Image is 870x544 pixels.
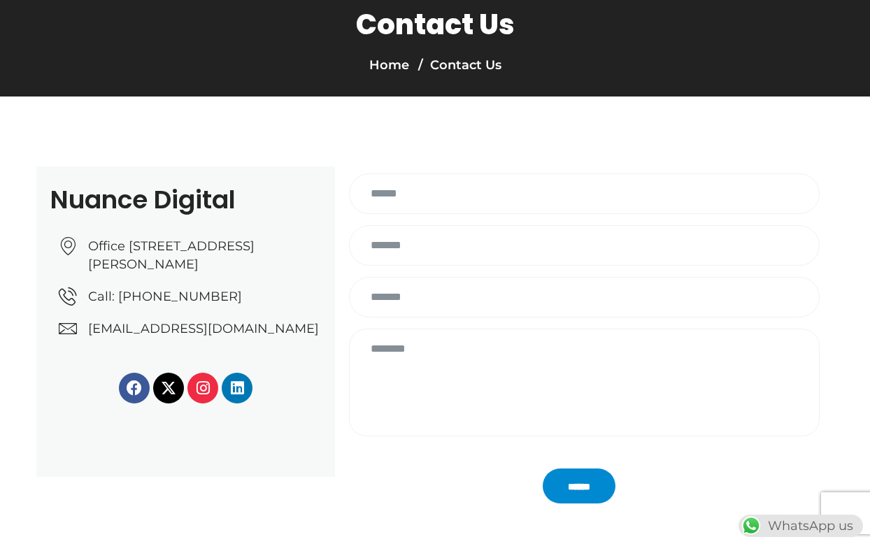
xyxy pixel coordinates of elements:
h2: Nuance Digital [50,187,321,213]
li: Contact Us [415,55,501,75]
a: Home [369,57,409,73]
img: WhatsApp [740,515,762,537]
a: [EMAIL_ADDRESS][DOMAIN_NAME] [59,320,321,338]
a: Call: [PHONE_NUMBER] [59,287,321,306]
div: WhatsApp us [739,515,863,537]
form: Contact form [342,173,827,470]
span: Call: [PHONE_NUMBER] [85,287,242,306]
a: Office [STREET_ADDRESS][PERSON_NAME] [59,237,321,273]
h1: Contact Us [356,8,515,41]
a: WhatsAppWhatsApp us [739,518,863,534]
span: [EMAIL_ADDRESS][DOMAIN_NAME] [85,320,319,338]
span: Office [STREET_ADDRESS][PERSON_NAME] [85,237,322,273]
